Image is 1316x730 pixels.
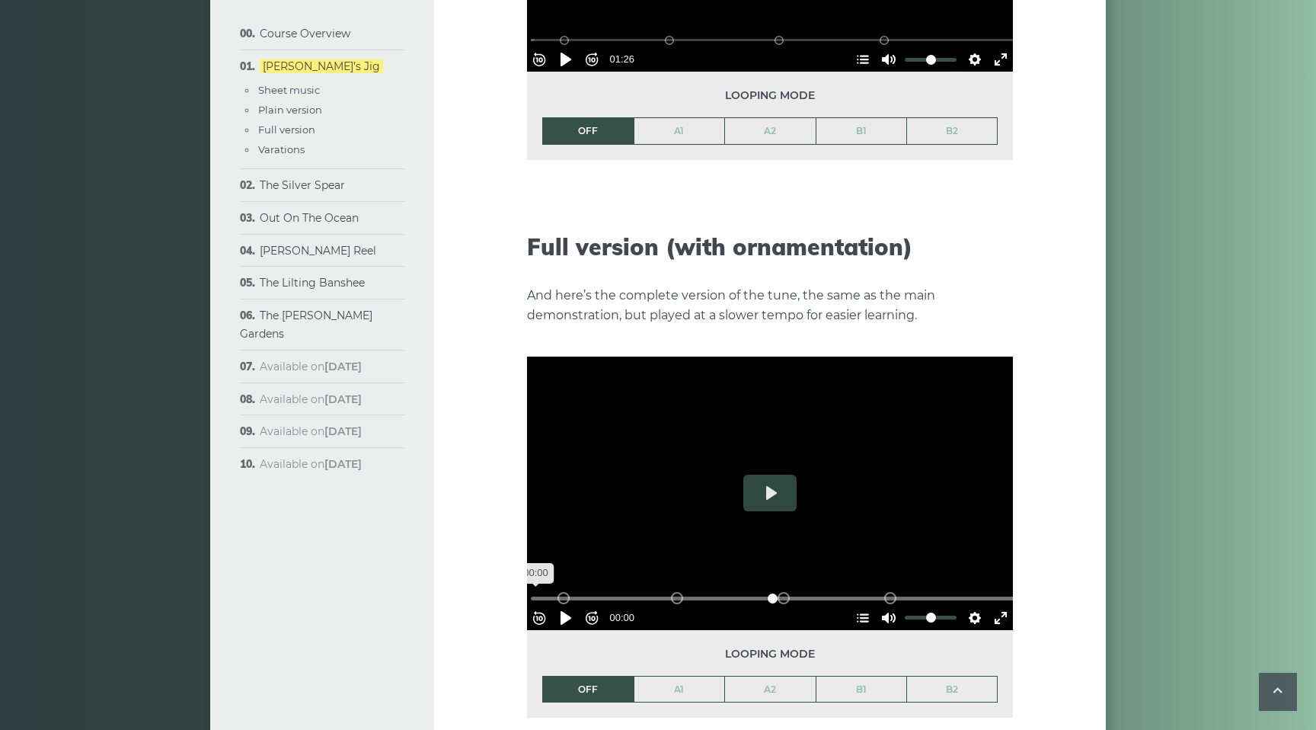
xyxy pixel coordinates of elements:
[816,118,907,144] a: B1
[260,244,376,258] a: [PERSON_NAME] Reel
[258,104,322,116] a: Plain version
[907,677,997,703] a: B2
[324,424,362,438] strong: [DATE]
[324,360,362,373] strong: [DATE]
[260,59,383,73] a: [PERSON_NAME]’s Jig
[258,84,320,96] a: Sheet music
[260,424,362,438] span: Available on
[324,457,362,471] strong: [DATE]
[634,677,725,703] a: A1
[324,392,362,406] strong: [DATE]
[260,27,350,40] a: Course Overview
[725,677,816,703] a: A2
[258,143,305,155] a: Varations
[725,118,816,144] a: A2
[258,123,315,136] a: Full version
[907,118,997,144] a: B2
[260,457,362,471] span: Available on
[816,677,907,703] a: B1
[542,645,998,663] span: Looping mode
[260,178,345,192] a: The Silver Spear
[260,360,362,373] span: Available on
[260,392,362,406] span: Available on
[240,309,372,341] a: The [PERSON_NAME] Gardens
[634,118,725,144] a: A1
[260,276,365,290] a: The Lilting Banshee
[527,286,1013,325] p: And here’s the complete version of the tune, the same as the main demonstration, but played at a ...
[527,233,1013,261] h2: Full version (with ornamentation)
[542,87,998,104] span: Looping mode
[260,211,359,225] a: Out On The Ocean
